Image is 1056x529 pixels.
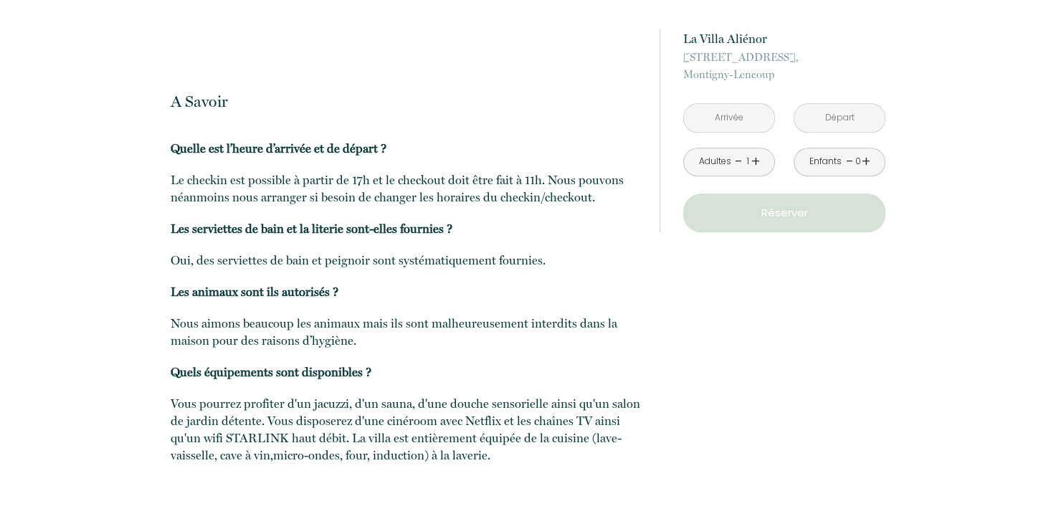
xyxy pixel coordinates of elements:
div: Enfants [809,155,842,168]
p: Vous pourrez profiter d'un jacuzzi, d'un sauna, d'une douche sensorielle ainsi qu'un salon de jar... [171,395,641,464]
input: Départ [794,104,885,132]
p: Nous aimons beaucoup les animaux mais ils sont malheureusement interdits dans la maison pour des ... [171,315,641,349]
div: Adultes [698,155,731,168]
strong: ​Quels équipements sont disponibles ? [171,365,371,379]
a: - [845,151,853,173]
p: La Villa Aliénor [683,29,885,49]
input: Arrivée [684,104,774,132]
b: Les serviettes de bain et la literie sont-elles fournies ? [171,221,452,236]
p: Oui, des serviettes de bain et peignoir ​sont systématiquement fournies. [171,252,641,269]
p: Réserver [688,204,880,221]
a: + [751,151,760,173]
p: Montigny-Lencoup [683,49,885,83]
div: 0 [855,155,862,168]
p: A Savoir [171,92,641,111]
b: Quelle est l’heure d’arrivée et de départ ? [171,141,386,156]
b: Les animaux sont ils autorisés ? [171,285,338,299]
a: - [735,151,743,173]
div: 1 [744,155,751,168]
span: [STREET_ADDRESS], [683,49,885,66]
a: + [862,151,870,173]
span: micro-ondes, four, induction [273,448,424,462]
p: Le checkin est possible à partir de 17h et le checkout doit être fait à 11h. Nous pouvons néanmoi... [171,171,641,206]
button: Réserver [683,194,885,232]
